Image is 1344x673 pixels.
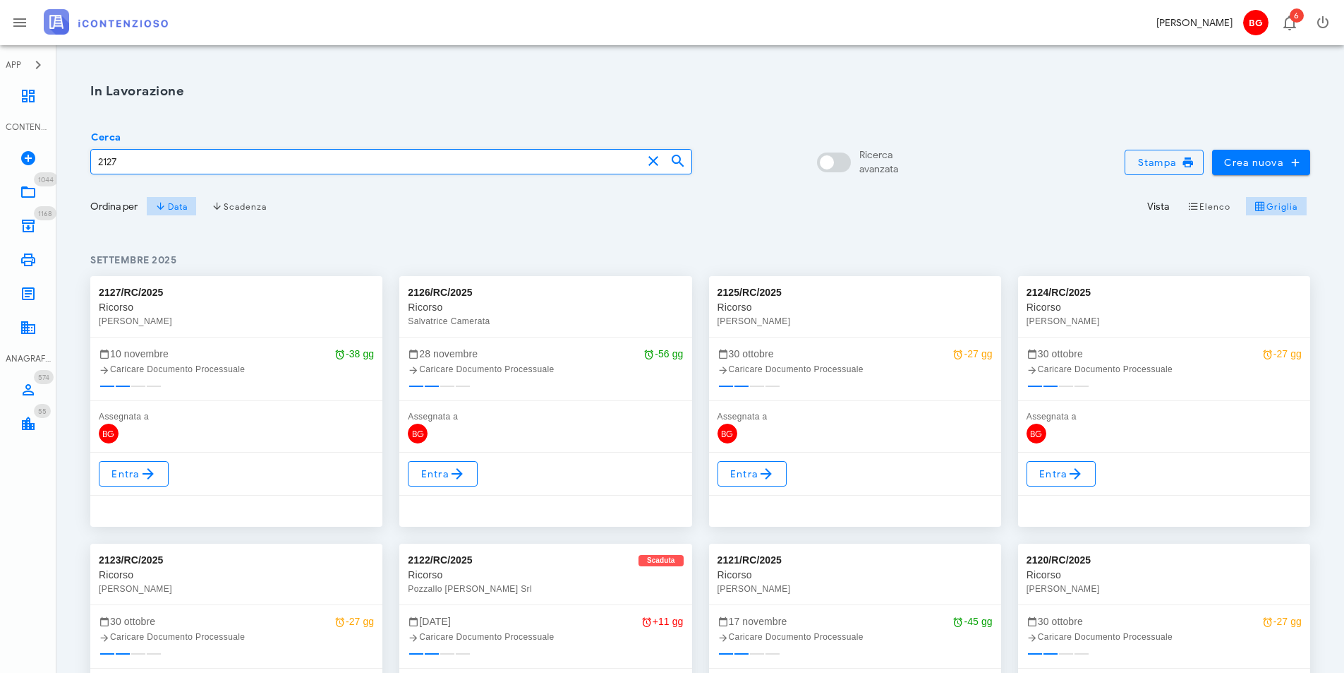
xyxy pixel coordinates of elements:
span: 1044 [38,175,54,184]
div: [DATE] [408,614,683,629]
span: Entra [111,465,157,482]
div: [PERSON_NAME] [1027,582,1302,596]
a: Entra [718,461,787,487]
div: Caricare Documento Processuale [1027,362,1302,376]
button: Data [146,196,197,216]
a: Entra [1027,461,1096,487]
div: -27 gg [1262,346,1302,362]
div: -27 gg [952,346,992,362]
h4: settembre 2025 [90,253,1310,268]
div: 10 novembre [99,346,374,362]
div: Assegnata a [718,410,993,424]
div: Caricare Documento Processuale [99,630,374,644]
span: Entra [1039,465,1084,482]
span: BG [99,424,119,443]
button: Griglia [1246,196,1307,216]
div: Ordina per [90,199,138,214]
button: Scadenza [202,196,277,216]
span: Distintivo [34,172,58,186]
div: [PERSON_NAME] [718,582,993,596]
span: Distintivo [34,206,56,220]
label: Cerca [87,131,121,145]
a: Entra [99,461,169,487]
div: Ricorso [1027,300,1302,314]
span: Elenco [1187,201,1231,212]
img: logo-text-2x.png [44,9,168,35]
span: Entra [729,465,775,482]
div: Assegnata a [99,410,374,424]
span: BG [1243,10,1269,35]
div: CONTENZIOSO [6,121,51,133]
div: 30 ottobre [99,614,374,629]
span: 1168 [38,209,52,218]
span: Distintivo [1290,8,1304,23]
div: Caricare Documento Processuale [718,630,993,644]
div: Assegnata a [1027,410,1302,424]
button: BG [1238,6,1272,40]
div: Caricare Documento Processuale [408,630,683,644]
button: Distintivo [1272,6,1306,40]
div: Caricare Documento Processuale [718,362,993,376]
button: Elenco [1177,196,1240,216]
span: Griglia [1254,201,1298,212]
span: Crea nuova [1223,156,1299,169]
div: [PERSON_NAME] [1027,314,1302,328]
div: Caricare Documento Processuale [408,362,683,376]
div: 2127/RC/2025 [99,285,164,300]
div: 30 ottobre [1027,614,1302,629]
div: Ricorso [99,568,374,582]
div: Ricerca avanzata [859,148,898,177]
button: Crea nuova [1212,150,1310,175]
div: -45 gg [952,614,992,629]
span: BG [408,424,428,443]
div: Caricare Documento Processuale [1027,630,1302,644]
div: 2123/RC/2025 [99,552,164,568]
a: Entra [408,461,478,487]
span: 55 [38,407,47,416]
div: 30 ottobre [1027,346,1302,362]
span: Stampa [1137,156,1192,169]
span: 574 [38,373,49,382]
h1: In Lavorazione [90,82,1310,101]
div: [PERSON_NAME] [99,582,374,596]
div: 2120/RC/2025 [1027,552,1091,568]
div: Ricorso [1027,568,1302,582]
div: Assegnata a [408,410,683,424]
div: 2122/RC/2025 [408,552,473,568]
div: 2124/RC/2025 [1027,285,1091,300]
div: Ricorso [408,568,683,582]
span: BG [1027,424,1046,443]
div: Pozzallo [PERSON_NAME] Srl [408,582,683,596]
span: Scaduta [647,555,675,566]
span: Scadenza [212,201,267,212]
div: -56 gg [643,346,683,362]
div: Ricorso [718,300,993,314]
div: Ricorso [408,300,683,314]
div: 28 novembre [408,346,683,362]
button: Stampa [1125,150,1204,175]
div: ANAGRAFICA [6,352,51,365]
div: 17 novembre [718,614,993,629]
div: -27 gg [1262,614,1302,629]
div: 30 ottobre [718,346,993,362]
div: 2121/RC/2025 [718,552,782,568]
span: Data [155,201,187,212]
span: Distintivo [34,404,51,418]
div: Caricare Documento Processuale [99,362,374,376]
div: Ricorso [718,568,993,582]
div: -27 gg [334,614,374,629]
input: Cerca [91,150,642,174]
button: clear icon [645,153,662,169]
span: BG [718,424,737,443]
span: Distintivo [34,370,54,384]
div: +11 gg [641,614,684,629]
div: Ricorso [99,300,374,314]
div: Salvatrice Camerata [408,314,683,328]
div: [PERSON_NAME] [99,314,374,328]
div: 2126/RC/2025 [408,285,473,300]
div: -38 gg [334,346,374,362]
span: Entra [420,465,466,482]
div: Vista [1147,199,1169,214]
div: [PERSON_NAME] [718,314,993,328]
div: 2125/RC/2025 [718,285,782,300]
